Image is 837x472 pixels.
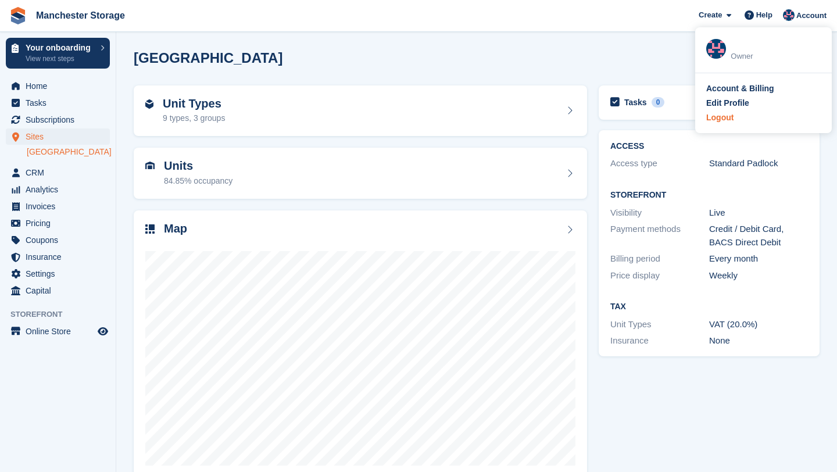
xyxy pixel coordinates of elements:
div: Every month [709,252,808,266]
a: menu [6,128,110,145]
div: 0 [652,97,665,108]
a: Preview store [96,324,110,338]
div: Billing period [610,252,709,266]
a: menu [6,232,110,248]
span: Invoices [26,198,95,214]
div: None [709,334,808,348]
a: menu [6,215,110,231]
div: Payment methods [610,223,709,249]
h2: Tasks [624,97,647,108]
span: Subscriptions [26,112,95,128]
div: Access type [610,157,709,170]
div: Unit Types [610,318,709,331]
span: Analytics [26,181,95,198]
h2: Map [164,222,187,235]
a: menu [6,198,110,214]
span: CRM [26,165,95,181]
div: 84.85% occupancy [164,175,233,187]
a: menu [6,323,110,339]
a: menu [6,165,110,181]
span: Storefront [10,309,116,320]
a: Units 84.85% occupancy [134,148,587,199]
img: unit-icn-7be61d7bf1b0ce9d3e12c5938cc71ed9869f7b940bace4675aadf7bd6d80202e.svg [145,162,155,170]
a: Account & Billing [706,83,821,95]
div: Insurance [610,334,709,348]
a: menu [6,249,110,265]
span: Tasks [26,95,95,111]
div: Live [709,206,808,220]
h2: Unit Types [163,97,225,110]
div: Owner [731,51,821,62]
div: Edit Profile [706,97,749,109]
h2: [GEOGRAPHIC_DATA] [134,50,282,66]
div: Account & Billing [706,83,774,95]
a: menu [6,78,110,94]
div: Weekly [709,269,808,283]
a: Unit Types 9 types, 3 groups [134,85,587,137]
span: Online Store [26,323,95,339]
span: Create [699,9,722,21]
h2: Units [164,159,233,173]
a: Edit Profile [706,97,821,109]
a: menu [6,266,110,282]
span: Insurance [26,249,95,265]
img: map-icn-33ee37083ee616e46c38cad1a60f524a97daa1e2b2c8c0bc3eb3415660979fc1.svg [145,224,155,234]
span: Pricing [26,215,95,231]
span: Help [756,9,772,21]
h2: ACCESS [610,142,808,151]
h2: Storefront [610,191,808,200]
span: Home [26,78,95,94]
a: menu [6,112,110,128]
a: menu [6,95,110,111]
a: Manchester Storage [31,6,130,25]
div: Visibility [610,206,709,220]
div: Credit / Debit Card, BACS Direct Debit [709,223,808,249]
div: Logout [706,112,734,124]
span: Settings [26,266,95,282]
div: Standard Padlock [709,157,808,170]
a: [GEOGRAPHIC_DATA] [27,146,110,158]
a: menu [6,181,110,198]
h2: Tax [610,302,808,312]
span: Account [796,10,827,22]
a: Your onboarding View next steps [6,38,110,69]
div: Price display [610,269,709,283]
img: unit-type-icn-2b2737a686de81e16bb02015468b77c625bbabd49415b5ef34ead5e3b44a266d.svg [145,99,153,109]
p: View next steps [26,53,95,64]
span: Capital [26,283,95,299]
div: 9 types, 3 groups [163,112,225,124]
img: stora-icon-8386f47178a22dfd0bd8f6a31ec36ba5ce8667c1dd55bd0f319d3a0aa187defe.svg [9,7,27,24]
p: Your onboarding [26,44,95,52]
a: menu [6,283,110,299]
span: Coupons [26,232,95,248]
span: Sites [26,128,95,145]
a: Logout [706,112,821,124]
div: VAT (20.0%) [709,318,808,331]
